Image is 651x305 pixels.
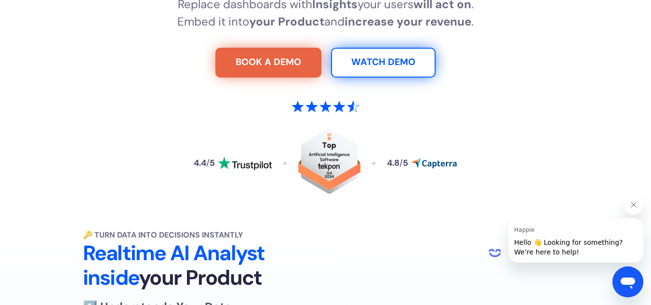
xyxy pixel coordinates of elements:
div: Happie says "Hello 👋 Looking for something? We’re here to help!". Open messaging window to contin... [485,195,643,263]
a: Read reviews about HappyLoop on Tekpon [298,129,361,199]
a: Watch Demo [331,48,436,78]
div: 4.8 5 [387,159,408,168]
span: your Product [139,264,262,291]
span: / [399,158,403,168]
span: / [206,158,210,168]
a: Read reviews about HappyLoop on Trustpilot [194,157,272,170]
div: 4.4 5 [194,159,215,168]
iframe: Message from Happie [508,218,643,263]
h2: Realtime AI Analyst inside [83,241,316,291]
strong: increase your revenue [345,14,471,29]
iframe: Close message from Happie [624,195,643,214]
strong: your Product [249,14,324,29]
a: Try For Free [215,48,321,78]
strong: 🔑 Turn Data into Decisions Instantly [83,230,243,240]
iframe: no content [485,243,505,263]
a: Read reviews about HappyLoop on Capterra [387,158,457,169]
iframe: Button to launch messaging window [612,266,643,297]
